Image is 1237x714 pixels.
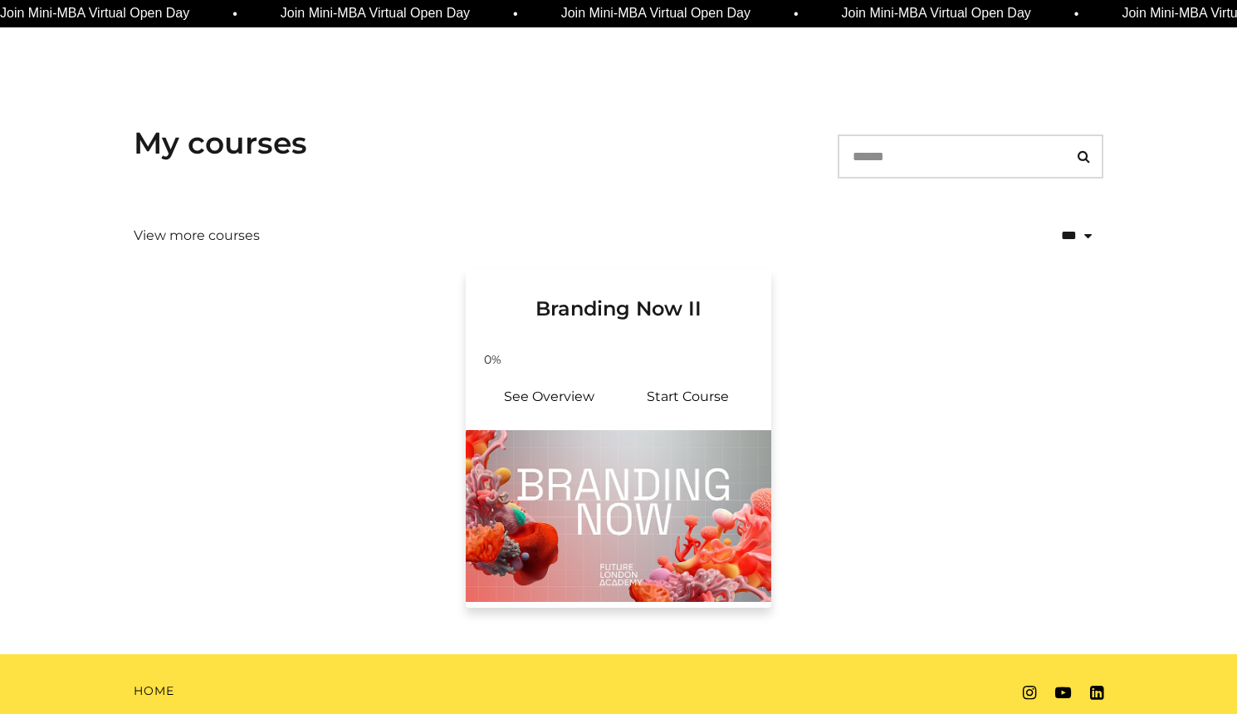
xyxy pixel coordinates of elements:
[466,270,771,341] a: Branding Now II
[134,226,260,246] a: View more courses
[232,4,237,24] span: •
[134,125,307,161] h3: My courses
[989,214,1103,257] select: status
[1073,4,1078,24] span: •
[134,682,174,700] a: Home
[472,351,512,369] span: 0%
[479,377,618,417] a: Branding Now II: See Overview
[486,270,751,321] h3: Branding Now II
[618,377,758,417] a: Branding Now II: Resume Course
[512,4,517,24] span: •
[793,4,798,24] span: •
